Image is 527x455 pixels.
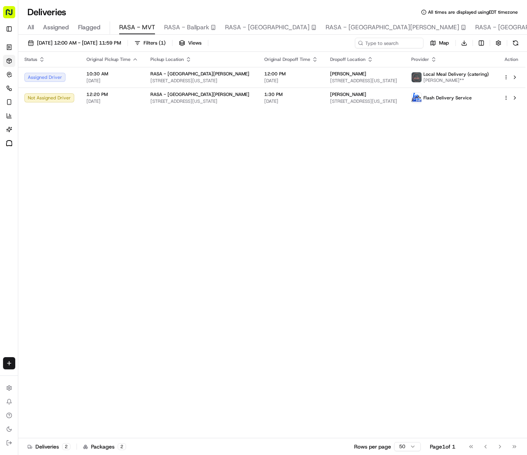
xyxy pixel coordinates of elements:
span: Map [439,40,449,46]
span: 12:20 PM [86,91,138,97]
span: 12:00 PM [264,71,318,77]
span: Original Pickup Time [86,56,131,62]
span: RASA - [GEOGRAPHIC_DATA][PERSON_NAME] [326,23,459,32]
span: All [27,23,34,32]
span: [STREET_ADDRESS][US_STATE] [330,78,399,84]
span: Provider [411,56,429,62]
span: [DATE] [86,78,138,84]
img: main-logo.png [412,93,422,103]
span: 10:30 AM [86,71,138,77]
span: [DATE] [86,98,138,104]
div: Action [503,56,519,62]
span: Flash Delivery Service [423,95,472,101]
p: Rows per page [354,443,391,450]
span: Pickup Location [150,56,184,62]
span: RASA - [GEOGRAPHIC_DATA][PERSON_NAME] [150,71,249,77]
button: Map [426,38,452,48]
span: [DATE] [264,98,318,104]
span: ( 1 ) [159,40,166,46]
span: Local Meal Delivery (catering) [423,71,489,77]
span: Status [24,56,37,62]
span: 1:30 PM [264,91,318,97]
span: RASA - [GEOGRAPHIC_DATA] [225,23,310,32]
span: Original Dropoff Time [264,56,310,62]
img: Toast logo [6,140,12,146]
span: RASA - Ballpark [164,23,209,32]
span: RASA - MVT [119,23,155,32]
button: Views [176,38,205,48]
div: 2 [62,443,70,450]
span: Assigned [43,23,69,32]
button: Filters(1) [131,38,169,48]
span: Filters [144,40,166,46]
span: Views [188,40,201,46]
span: [STREET_ADDRESS][US_STATE] [330,98,399,104]
input: Type to search [355,38,423,48]
span: All times are displayed using EDT timezone [428,9,518,15]
span: [STREET_ADDRESS][US_STATE] [150,98,252,104]
div: Page 1 of 1 [430,443,455,450]
span: [PERSON_NAME] [330,91,366,97]
button: Refresh [510,38,521,48]
span: [PERSON_NAME] [330,71,366,77]
span: [DATE] 12:00 AM - [DATE] 11:59 PM [37,40,121,46]
a: Toast [3,137,15,149]
div: 2 [118,443,126,450]
span: Flagged [78,23,101,32]
span: Dropoff Location [330,56,366,62]
h1: Deliveries [27,6,66,18]
span: [PERSON_NAME]** [423,77,489,83]
button: [DATE] 12:00 AM - [DATE] 11:59 PM [24,38,125,48]
span: RASA - [GEOGRAPHIC_DATA][PERSON_NAME] [150,91,249,97]
span: [STREET_ADDRESS][US_STATE] [150,78,252,84]
img: lmd_logo.png [412,72,422,82]
span: [DATE] [264,78,318,84]
div: Deliveries [27,443,70,450]
div: Packages [83,443,126,450]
